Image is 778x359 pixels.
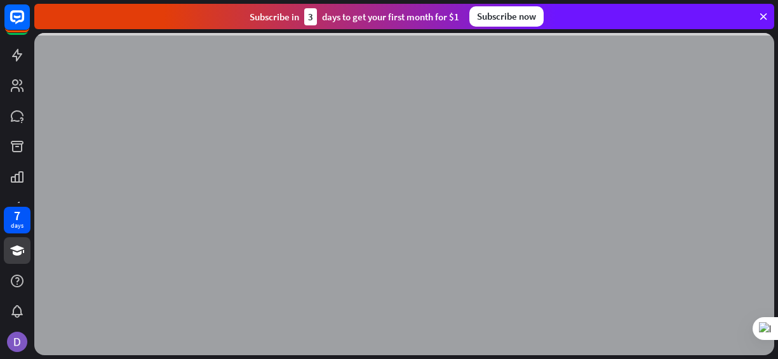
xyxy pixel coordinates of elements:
div: 7 [14,210,20,221]
div: Subscribe now [469,6,544,27]
div: days [11,221,23,230]
a: 7 days [4,207,30,233]
div: Subscribe in days to get your first month for $1 [250,8,459,25]
div: 3 [304,8,317,25]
